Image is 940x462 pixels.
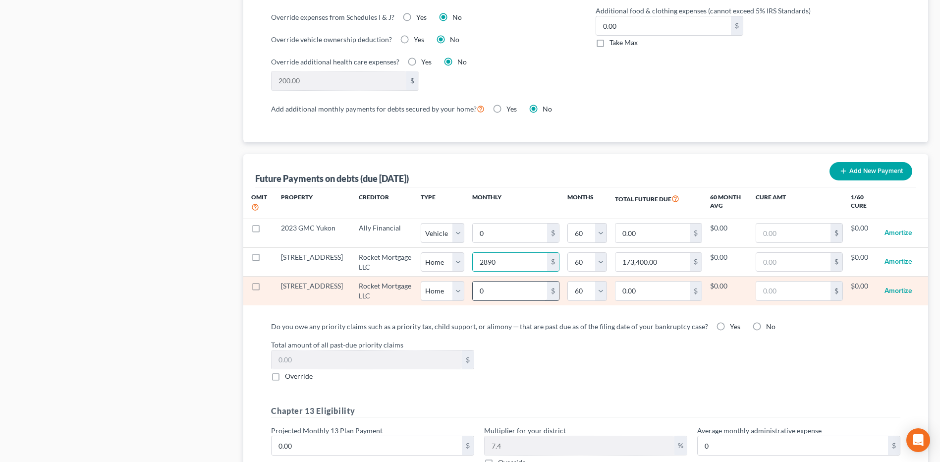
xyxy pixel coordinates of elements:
[567,187,607,219] th: Months
[273,277,351,305] td: [STREET_ADDRESS]
[885,223,912,243] button: Amortize
[609,38,638,47] span: Take Max
[271,103,485,115] label: Add additional monthly payments for debts secured by your home?
[271,12,394,22] label: Override expenses from Schedules I & J?
[906,428,930,452] div: Open Intercom Messenger
[271,57,399,67] label: Override additional health care expenses?
[591,5,905,16] label: Additional food & clothing expenses (cannot exceed 5% IRS Standards)
[271,34,392,45] label: Override vehicle ownership deduction?
[547,282,559,300] div: $
[485,436,674,455] input: 0.00
[462,436,474,455] div: $
[484,425,566,436] label: Multiplier for your district
[273,247,351,276] td: [STREET_ADDRESS]
[450,35,459,44] span: No
[285,372,313,380] span: Override
[829,162,912,180] button: Add New Payment
[698,436,888,455] input: 0.00
[406,71,418,90] div: $
[756,253,830,272] input: 0.00
[273,219,351,247] td: 2023 GMC Yukon
[690,253,702,272] div: $
[266,340,905,350] label: Total amount of all past-due priority claims
[414,35,424,44] span: Yes
[271,405,900,417] h5: Chapter 13 Eligibility
[543,105,552,113] span: No
[885,252,912,272] button: Amortize
[416,13,427,21] span: Yes
[830,224,842,242] div: $
[830,253,842,272] div: $
[710,219,748,247] td: $0.00
[273,187,351,219] th: Property
[851,187,877,219] th: 1/60 Cure
[851,277,877,305] td: $0.00
[351,219,421,247] td: Ally Financial
[596,16,730,35] input: 0.00
[888,436,900,455] div: $
[473,253,547,272] input: 0.00
[731,16,743,35] div: $
[851,219,877,247] td: $0.00
[697,425,822,436] label: Average monthly administrative expense
[710,247,748,276] td: $0.00
[547,224,559,242] div: $
[885,281,912,301] button: Amortize
[272,436,462,455] input: 0.00
[351,247,421,276] td: Rocket Mortgage LLC
[710,187,748,219] th: 60 Month Avg
[615,253,690,272] input: 0.00
[243,187,273,219] th: Omit
[730,322,740,331] span: Yes
[690,224,702,242] div: $
[615,282,690,300] input: 0.00
[464,187,567,219] th: Monthly
[473,224,547,242] input: 0.00
[473,282,547,300] input: 0.00
[674,436,687,455] div: %
[271,425,383,436] label: Projected Monthly 13 Plan Payment
[547,253,559,272] div: $
[421,187,464,219] th: Type
[710,277,748,305] td: $0.00
[272,350,462,369] input: 0.00
[272,71,406,90] input: 0.00
[271,321,708,332] label: Do you owe any priority claims such as a priority tax, child support, or alimony ─ that are past ...
[506,105,517,113] span: Yes
[615,224,690,242] input: 0.00
[452,13,462,21] span: No
[457,58,467,66] span: No
[255,173,409,184] div: Future Payments on debts (due [DATE])
[851,247,877,276] td: $0.00
[748,187,851,219] th: Cure Amt
[756,282,830,300] input: 0.00
[607,187,710,219] th: Total Future Due
[421,58,432,66] span: Yes
[462,350,474,369] div: $
[351,277,421,305] td: Rocket Mortgage LLC
[830,282,842,300] div: $
[690,282,702,300] div: $
[756,224,830,242] input: 0.00
[351,187,421,219] th: Creditor
[766,322,775,331] span: No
